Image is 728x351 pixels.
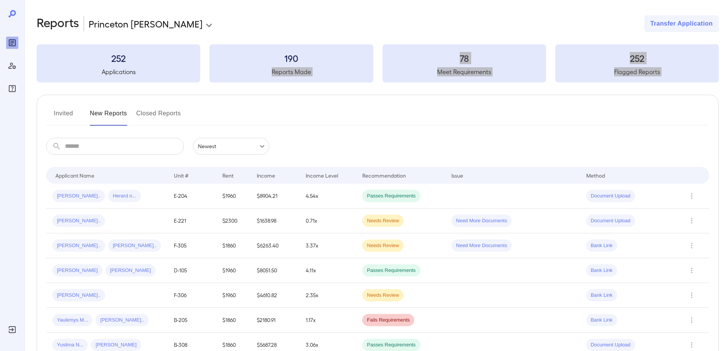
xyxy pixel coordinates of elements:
[644,15,719,32] button: Transfer Application
[168,308,216,333] td: B-205
[586,242,617,249] span: Bank Link
[52,292,105,299] span: [PERSON_NAME]..
[451,171,464,180] div: Issue
[362,192,420,200] span: Passes Requirements
[193,138,269,155] div: Newest
[362,217,404,225] span: Needs Review
[108,242,161,249] span: [PERSON_NAME]..
[362,317,414,324] span: Fails Requirements
[89,18,203,30] p: Princeton [PERSON_NAME]
[168,233,216,258] td: F-305
[686,215,698,227] button: Row Actions
[37,15,79,32] h2: Reports
[362,267,420,274] span: Passes Requirements
[251,308,299,333] td: $2180.91
[52,192,105,200] span: [PERSON_NAME]..
[108,192,141,200] span: Herard n...
[257,171,275,180] div: Income
[251,233,299,258] td: $6263.40
[586,341,635,349] span: Document Upload
[555,52,719,64] h3: 252
[52,217,105,225] span: [PERSON_NAME]..
[216,308,251,333] td: $1860
[451,242,512,249] span: Need More Documents
[451,217,512,225] span: Need More Documents
[383,67,546,76] h5: Meet Requirements
[383,52,546,64] h3: 78
[52,341,88,349] span: Yusilma N...
[216,184,251,209] td: $1960
[55,171,94,180] div: Applicant Name
[586,192,635,200] span: Document Upload
[686,314,698,326] button: Row Actions
[174,171,188,180] div: Unit #
[90,107,127,126] button: New Reports
[555,67,719,76] h5: Flagged Reports
[168,209,216,233] td: E-221
[136,107,181,126] button: Closed Reports
[300,209,357,233] td: 0.71x
[6,60,18,72] div: Manage Users
[168,258,216,283] td: D-105
[686,264,698,277] button: Row Actions
[46,107,81,126] button: Invited
[300,258,357,283] td: 4.11x
[6,324,18,336] div: Log Out
[362,341,420,349] span: Passes Requirements
[52,242,105,249] span: [PERSON_NAME]..
[251,209,299,233] td: $1638.98
[209,67,373,76] h5: Reports Made
[362,292,404,299] span: Needs Review
[168,283,216,308] td: F-306
[251,283,299,308] td: $4610.82
[216,283,251,308] td: $1960
[686,239,698,252] button: Row Actions
[586,267,617,274] span: Bank Link
[686,190,698,202] button: Row Actions
[216,209,251,233] td: $2300
[52,317,92,324] span: Yaulemys M...
[105,267,156,274] span: [PERSON_NAME]
[91,341,141,349] span: [PERSON_NAME]
[251,184,299,209] td: $8904.21
[6,37,18,49] div: Reports
[216,258,251,283] td: $1960
[300,283,357,308] td: 2.35x
[300,233,357,258] td: 3.37x
[362,171,406,180] div: Recommendation
[306,171,338,180] div: Income Level
[222,171,235,180] div: Rent
[300,308,357,333] td: 1.17x
[52,267,102,274] span: [PERSON_NAME]
[586,292,617,299] span: Bank Link
[6,82,18,95] div: FAQ
[362,242,404,249] span: Needs Review
[209,52,373,64] h3: 190
[586,171,605,180] div: Method
[300,184,357,209] td: 4.54x
[586,217,635,225] span: Document Upload
[216,233,251,258] td: $1860
[37,52,200,64] h3: 252
[37,44,719,82] summary: 252Applications190Reports Made78Meet Requirements252Flagged Reports
[37,67,200,76] h5: Applications
[96,317,148,324] span: [PERSON_NAME]..
[586,317,617,324] span: Bank Link
[686,289,698,301] button: Row Actions
[168,184,216,209] td: E-204
[686,339,698,351] button: Row Actions
[251,258,299,283] td: $8051.50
